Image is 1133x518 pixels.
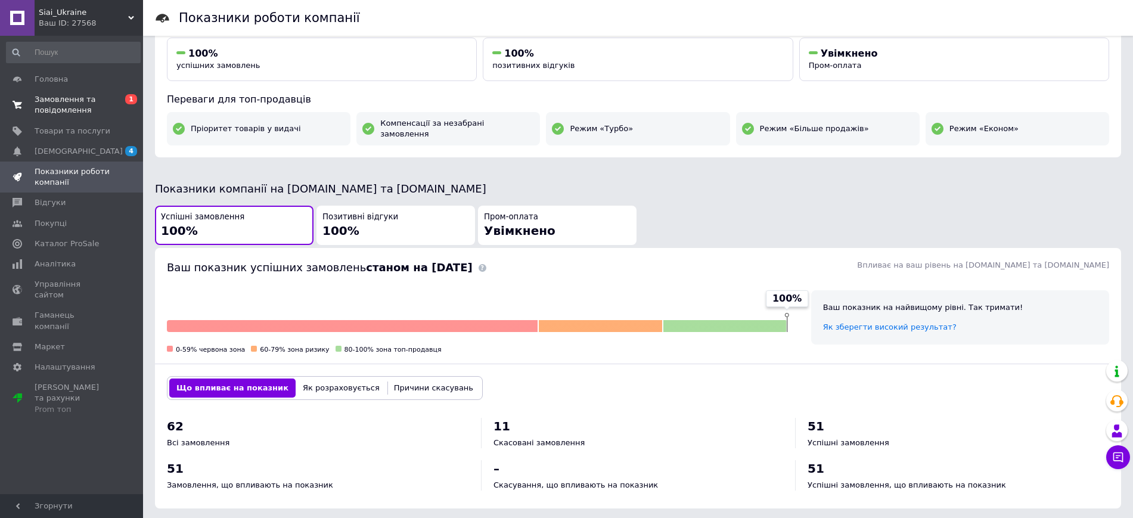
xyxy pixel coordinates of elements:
[35,382,110,415] span: [PERSON_NAME] та рахунки
[322,224,359,238] span: 100%
[167,94,311,105] span: Переваги для топ-продавців
[167,38,477,81] button: 100%успішних замовлень
[35,218,67,229] span: Покупці
[167,461,184,476] span: 51
[1106,445,1130,469] button: Чат з покупцем
[492,61,575,70] span: позитивних відгуків
[808,438,889,447] span: Успішні замовлення
[387,379,480,398] button: Причини скасувань
[6,42,141,63] input: Пошук
[176,61,260,70] span: успішних замовлень
[808,419,824,433] span: 51
[380,118,534,139] span: Компенсації за незабрані замовлення
[823,322,957,331] a: Як зберегти високий результат?
[799,38,1109,81] button: УвімкненоПром-оплата
[167,480,333,489] span: Замовлення, що впливають на показник
[39,18,143,29] div: Ваш ID: 27568
[35,404,110,415] div: Prom топ
[35,362,95,373] span: Налаштування
[176,346,245,353] span: 0-59% червона зона
[316,206,475,246] button: Позитивні відгуки100%
[35,146,123,157] span: [DEMOGRAPHIC_DATA]
[35,238,99,249] span: Каталог ProSale
[493,461,499,476] span: –
[161,212,244,223] span: Успішні замовлення
[35,259,76,269] span: Аналітика
[161,224,198,238] span: 100%
[493,438,585,447] span: Скасовані замовлення
[167,261,473,274] span: Ваш показник успішних замовлень
[483,38,793,81] button: 100%позитивних відгуків
[260,346,329,353] span: 60-79% зона ризику
[35,126,110,137] span: Товари та послуги
[322,212,398,223] span: Позитивні відгуки
[808,461,824,476] span: 51
[809,61,862,70] span: Пром-оплата
[366,261,472,274] b: станом на [DATE]
[179,11,360,25] h1: Показники роботи компанії
[35,197,66,208] span: Відгуки
[296,379,387,398] button: Як розраховується
[484,224,555,238] span: Увімкнено
[493,480,658,489] span: Скасування, що впливають на показник
[857,260,1109,269] span: Впливає на ваш рівень на [DOMAIN_NAME] та [DOMAIN_NAME]
[484,212,538,223] span: Пром-оплата
[35,342,65,352] span: Маркет
[808,480,1006,489] span: Успішні замовлення, що впливають на показник
[570,123,633,134] span: Режим «Турбо»
[35,74,68,85] span: Головна
[35,94,110,116] span: Замовлення та повідомлення
[504,48,533,59] span: 100%
[125,94,137,104] span: 1
[191,123,301,134] span: Пріоритет товарів у видачі
[167,438,229,447] span: Всі замовлення
[949,123,1019,134] span: Режим «Економ»
[493,419,510,433] span: 11
[188,48,218,59] span: 100%
[760,123,869,134] span: Режим «Більше продажів»
[35,279,110,300] span: Управління сайтом
[155,182,486,195] span: Показники компанії на [DOMAIN_NAME] та [DOMAIN_NAME]
[823,302,1097,313] div: Ваш показник на найвищому рівні. Так тримати!
[821,48,878,59] span: Увімкнено
[344,346,442,353] span: 80-100% зона топ-продавця
[155,206,313,246] button: Успішні замовлення100%
[35,166,110,188] span: Показники роботи компанії
[478,206,637,246] button: Пром-оплатаУвімкнено
[167,419,184,433] span: 62
[169,379,296,398] button: Що впливає на показник
[35,310,110,331] span: Гаманець компанії
[772,292,802,305] span: 100%
[125,146,137,156] span: 4
[39,7,128,18] span: Siai_Ukraine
